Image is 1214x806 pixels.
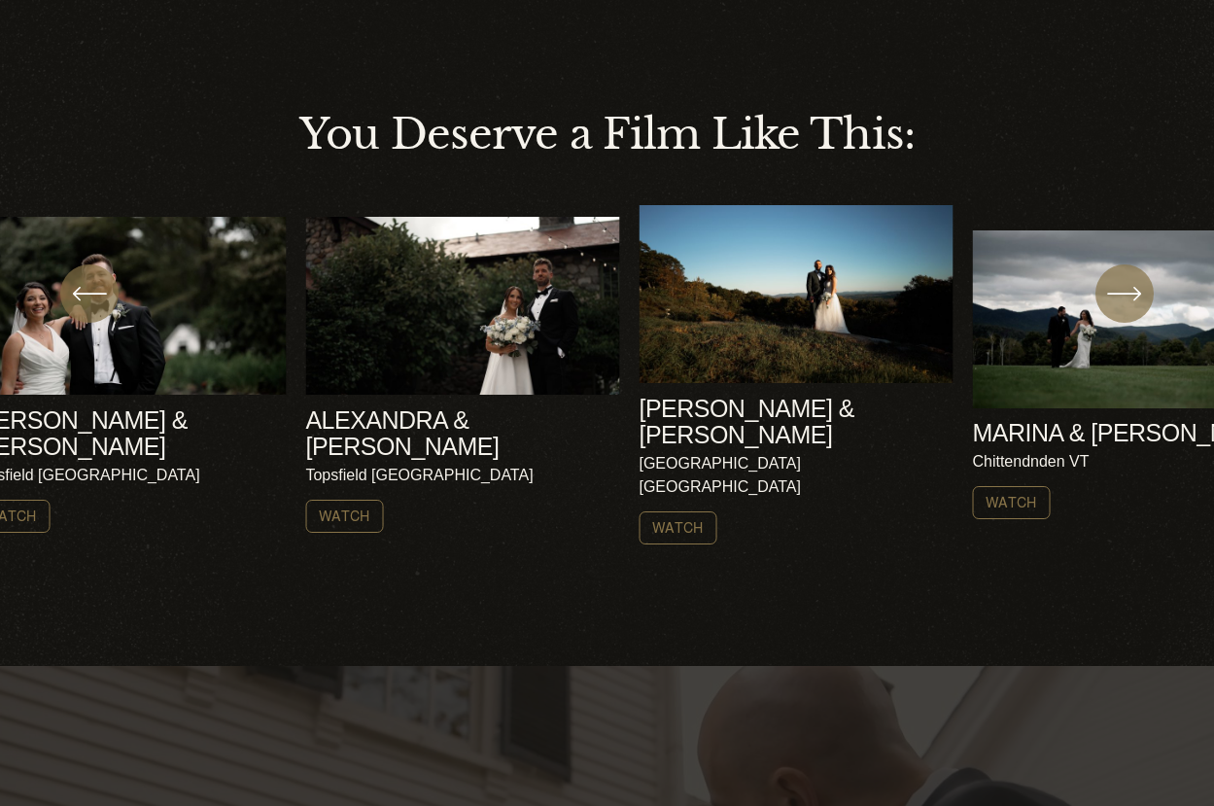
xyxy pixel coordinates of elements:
[1095,264,1154,323] button: Next
[97,103,1117,165] p: You Deserve a Film Like This:
[639,511,716,544] a: Watch
[60,264,119,323] button: Previous
[305,500,383,533] a: Watch
[972,486,1050,519] a: Watch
